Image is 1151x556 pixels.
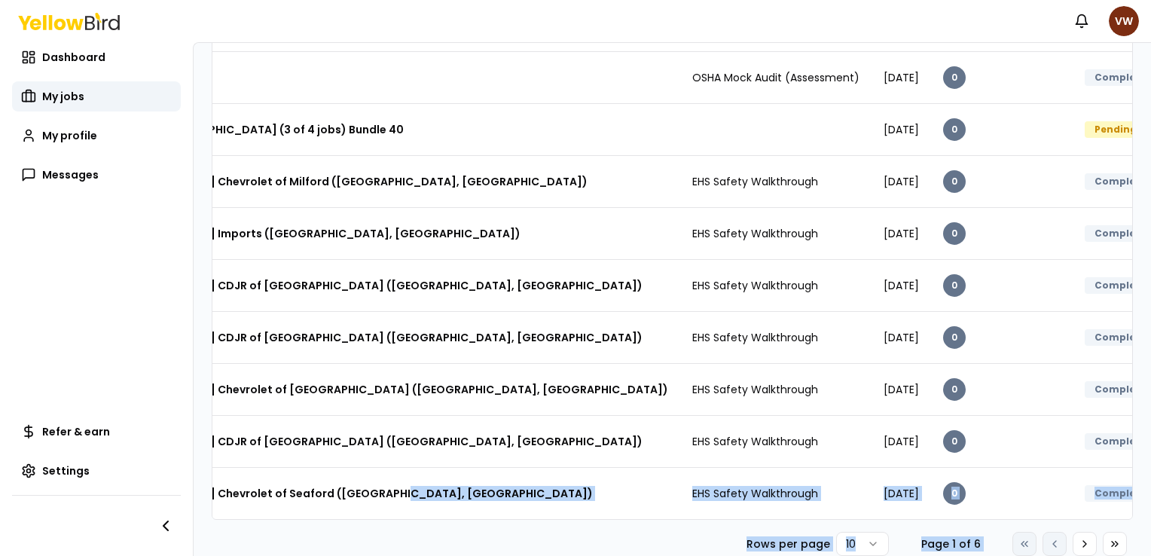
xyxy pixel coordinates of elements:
div: 0 [943,170,966,193]
span: Dashboard [42,50,105,65]
a: Refer & earn [12,417,181,447]
p: Rows per page [746,536,830,551]
a: Settings [12,456,181,486]
span: [DATE] [884,330,919,345]
span: EHS Safety Walkthrough [692,434,818,449]
span: EHS Safety Walkthrough [692,226,818,241]
span: [DATE] [884,434,919,449]
span: My jobs [42,89,84,104]
a: My profile [12,121,181,151]
span: EHS Safety Walkthrough [692,278,818,293]
div: 0 [943,378,966,401]
span: VW [1109,6,1139,36]
span: My profile [42,128,97,143]
span: Messages [42,167,99,182]
span: [DATE] [884,278,919,293]
span: [DATE] [884,226,919,241]
div: 0 [943,482,966,505]
span: [DATE] [884,382,919,397]
span: Settings [42,463,90,478]
a: Dashboard [12,42,181,72]
div: 0 [943,326,966,349]
a: My jobs [12,81,181,112]
div: 0 [943,274,966,297]
span: EHS Safety Walkthrough [692,174,818,189]
span: [DATE] [884,122,919,137]
span: EHS Safety Walkthrough [692,382,818,397]
span: OSHA Mock Audit (Assessment) [692,70,859,85]
div: 0 [943,66,966,89]
div: 0 [943,222,966,245]
div: 0 [943,430,966,453]
span: [DATE] [884,70,919,85]
span: [DATE] [884,174,919,189]
div: 0 [943,118,966,141]
span: EHS Safety Walkthrough [692,330,818,345]
a: Messages [12,160,181,190]
span: EHS Safety Walkthrough [692,486,818,501]
span: Refer & earn [42,424,110,439]
div: Page 1 of 6 [913,536,988,551]
span: [DATE] [884,486,919,501]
